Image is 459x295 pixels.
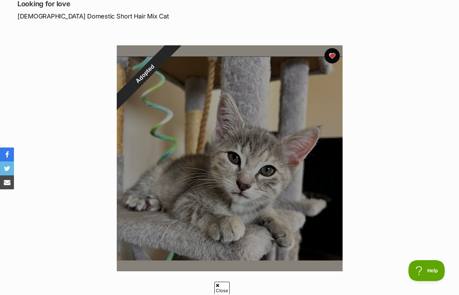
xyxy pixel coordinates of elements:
p: [DEMOGRAPHIC_DATA] Domestic Short Hair Mix Cat [17,12,280,21]
div: Adopted [101,29,189,118]
iframe: Help Scout Beacon - Open [408,260,445,281]
span: Close [214,282,230,294]
button: favourite [324,48,340,63]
